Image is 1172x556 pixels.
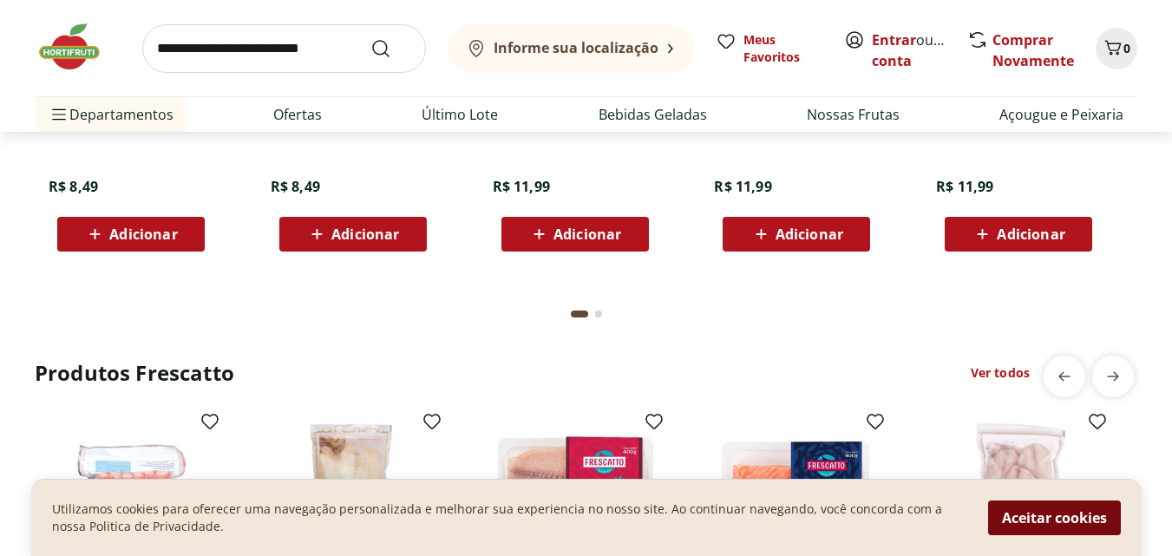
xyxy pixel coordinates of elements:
a: Bebidas Geladas [599,104,707,125]
span: Adicionar [553,227,621,241]
a: Entrar [872,30,916,49]
span: Adicionar [109,227,177,241]
a: Meus Favoritos [716,31,823,66]
button: Adicionar [501,217,649,252]
span: Adicionar [331,227,399,241]
h2: Produtos Frescatto [35,359,234,387]
button: Go to page 2 from fs-carousel [592,293,606,335]
a: Último Lote [422,104,498,125]
button: next [1092,356,1134,397]
button: Menu [49,94,69,135]
span: R$ 8,49 [271,177,320,196]
span: ou [872,29,949,71]
a: Criar conta [872,30,967,70]
a: Nossas Frutas [807,104,900,125]
span: R$ 11,99 [714,177,771,196]
button: previous [1044,356,1085,397]
b: Informe sua localização [494,38,658,57]
button: Submit Search [370,38,412,59]
img: Hortifruti [35,21,121,73]
a: Ofertas [273,104,322,125]
button: Current page from fs-carousel [567,293,592,335]
button: Adicionar [279,217,427,252]
button: Informe sua localização [447,24,695,73]
span: R$ 8,49 [49,177,98,196]
span: Adicionar [997,227,1064,241]
span: R$ 11,99 [936,177,993,196]
span: Departamentos [49,94,174,135]
span: 0 [1123,40,1130,56]
button: Adicionar [723,217,870,252]
input: search [142,24,426,73]
a: Comprar Novamente [992,30,1074,70]
a: Açougue e Peixaria [999,104,1123,125]
button: Carrinho [1096,28,1137,69]
span: Meus Favoritos [743,31,823,66]
span: Adicionar [776,227,843,241]
p: Utilizamos cookies para oferecer uma navegação personalizada e melhorar sua experiencia no nosso ... [52,500,967,535]
span: R$ 11,99 [493,177,550,196]
button: Adicionar [57,217,205,252]
a: Ver todos [971,364,1030,382]
button: Aceitar cookies [988,500,1121,535]
button: Adicionar [945,217,1092,252]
